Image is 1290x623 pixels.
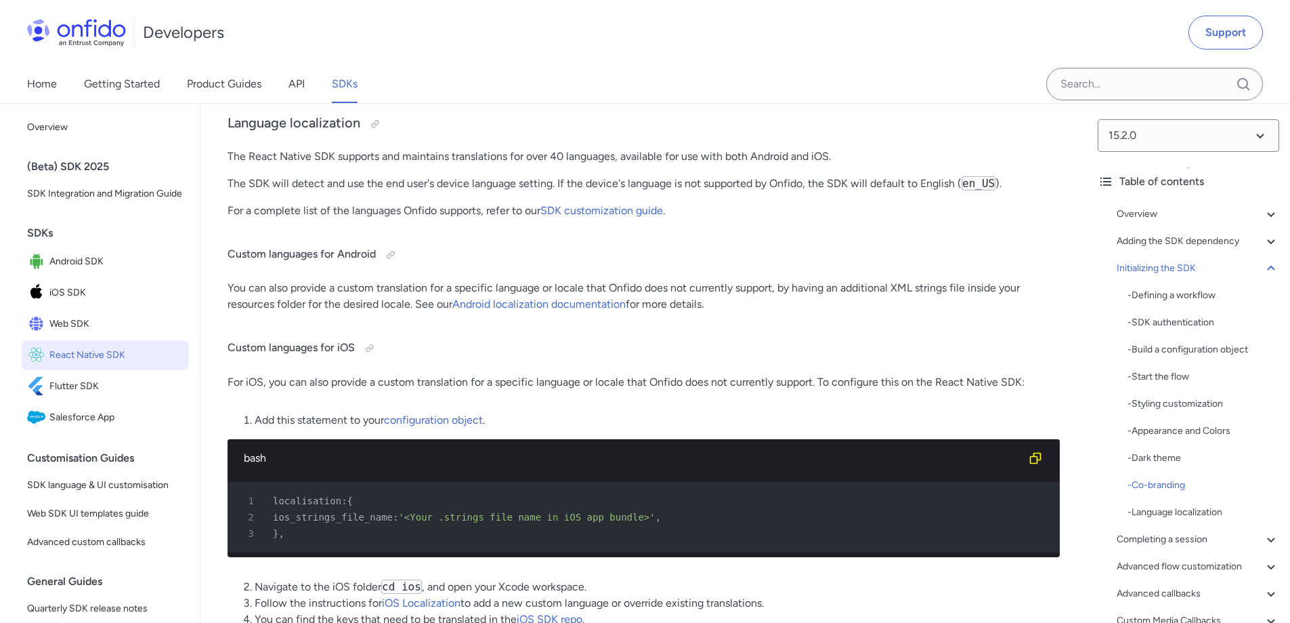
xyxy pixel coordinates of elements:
[1127,287,1279,304] a: -Defining a workflow
[962,176,995,190] code: en_US
[1127,342,1279,358] a: -Build a configuration object
[1022,445,1049,472] button: Copy code snippet button
[27,568,194,595] div: General Guides
[49,377,184,396] span: Flutter SDK
[273,528,278,539] span: }
[22,371,189,401] a: IconFlutter SDKFlutter SDK
[1117,586,1279,602] a: Advanced callbacks
[27,65,57,103] a: Home
[347,496,353,506] span: {
[255,412,1060,428] li: Add this statement to your .
[1127,315,1279,331] a: -SDK authentication
[1117,233,1279,249] a: Adding the SDK dependency
[22,180,189,207] a: SDK Integration and Migration Guide
[1127,450,1279,466] div: - Dark theme
[244,450,1022,466] div: bash
[228,374,1060,390] p: For iOS, you can also provide a custom translation for a specific language or locale that Onfido ...
[27,601,184,617] span: Quarterly SDK release notes
[22,472,189,499] a: SDK language & UI customisation
[143,22,224,43] h1: Developers
[22,403,189,433] a: IconSalesforce AppSalesforce App
[1127,396,1279,412] a: -Styling customization
[22,278,189,308] a: IconiOS SDKiOS SDK
[1127,477,1279,494] div: - Co-branding
[228,244,1060,266] h4: Custom languages for Android
[22,114,189,141] a: Overview
[398,512,655,523] span: '<Your .strings file name in iOS app bundle>'
[1127,396,1279,412] div: - Styling customization
[1127,369,1279,385] a: -Start the flow
[27,153,194,180] div: (Beta) SDK 2025
[187,65,261,103] a: Product Guides
[228,148,1060,165] p: The React Native SDK supports and maintains translations for over 40 languages, available for use...
[1127,342,1279,358] div: - Build a configuration object
[22,500,189,527] a: Web SDK UI templates guide
[273,496,347,506] span: localisation:
[233,493,263,509] span: 1
[1127,504,1279,521] a: -Language localization
[288,65,305,103] a: API
[255,595,1060,611] li: Follow the instructions for to add a new custom language or override existing translations.
[27,534,184,550] span: Advanced custom callbacks
[384,414,483,426] a: configuration object
[1127,423,1279,439] div: - Appearance and Colors
[27,315,49,334] img: IconWeb SDK
[27,377,49,396] img: IconFlutter SDK
[27,119,184,136] span: Overview
[49,252,184,271] span: Android SDK
[1127,369,1279,385] div: - Start the flow
[1098,174,1279,190] div: Table of contents
[381,580,422,594] code: cd ios
[27,186,184,202] span: SDK Integration and Migration Guide
[233,525,263,542] span: 3
[1046,68,1263,100] input: Onfido search input field
[655,512,661,523] span: ,
[233,509,263,525] span: 2
[382,597,460,609] a: iOS Localization
[27,506,184,522] span: Web SDK UI templates guide
[452,298,626,310] a: Android localization documentation
[1127,315,1279,331] div: - SDK authentication
[332,65,358,103] a: SDKs
[1127,450,1279,466] a: -Dark theme
[1127,477,1279,494] a: -Co-branding
[84,65,160,103] a: Getting Started
[27,445,194,472] div: Customisation Guides
[22,247,189,277] a: IconAndroid SDKAndroid SDK
[22,529,189,556] a: Advanced custom callbacks
[228,280,1060,313] p: You can also provide a custom translation for a specific language or locale that Onfido does not ...
[1117,260,1279,277] a: Initializing the SDK
[22,595,189,622] a: Quarterly SDK release notes
[1117,206,1279,222] a: Overview
[1127,423,1279,439] a: -Appearance and Colors
[27,252,49,271] img: IconAndroid SDK
[228,113,1060,135] h3: Language localization
[228,338,1060,359] h4: Custom languages for iOS
[27,346,49,365] img: IconReact Native SDK
[22,340,189,370] a: IconReact Native SDKReact Native SDK
[228,203,1060,219] p: For a complete list of the languages Onfido supports, refer to our .
[27,408,49,427] img: IconSalesforce App
[1188,16,1263,49] a: Support
[49,346,184,365] span: React Native SDK
[228,176,1060,192] p: The SDK will detect and use the end user's device language setting. If the device's language is n...
[27,19,126,46] img: Onfido Logo
[27,283,49,302] img: IconiOS SDK
[49,408,184,427] span: Salesforce App
[278,528,284,539] span: ,
[1127,287,1279,304] div: - Defining a workflow
[27,477,184,494] span: SDK language & UI customisation
[1117,531,1279,548] a: Completing a session
[273,512,398,523] span: ios_strings_file_name:
[49,315,184,334] span: Web SDK
[255,579,1060,595] li: Navigate to the iOS folder , and open your Xcode workspace.
[1117,559,1279,575] a: Advanced flow customization
[1127,504,1279,521] div: - Language localization
[27,220,194,247] div: SDKs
